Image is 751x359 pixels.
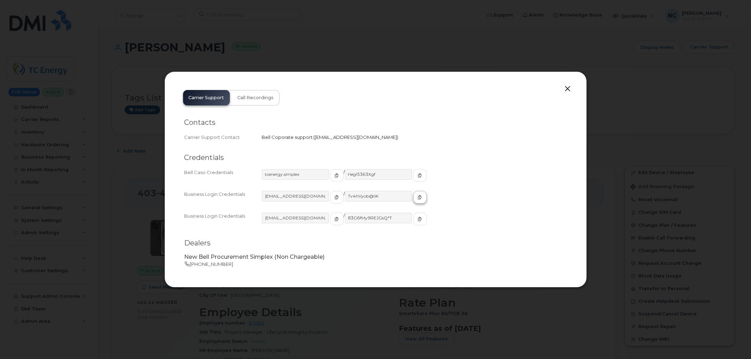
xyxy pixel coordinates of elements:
button: copy to clipboard [413,191,427,204]
button: copy to clipboard [330,169,344,182]
span: [EMAIL_ADDRESS][DOMAIN_NAME] [315,134,397,140]
button: copy to clipboard [413,213,427,225]
h2: Dealers [184,239,567,248]
p: [PHONE_NUMBER] [184,261,567,268]
div: / [262,191,567,210]
div: Business Login Credentials [184,213,262,232]
button: copy to clipboard [413,169,427,182]
p: New Bell Procurement Simplex (Non Chargeable) [184,253,567,261]
div: Bell Caso Credentials [184,169,262,188]
div: / [262,213,567,232]
h2: Credentials [184,153,567,162]
h2: Contacts [184,118,567,127]
button: copy to clipboard [330,191,344,204]
div: / [262,169,567,188]
div: Business Login Credentials [184,191,262,210]
iframe: Messenger Launcher [720,328,746,354]
span: Bell Coporate support [262,134,313,140]
div: Carrier Support Contact [184,134,262,141]
button: copy to clipboard [330,213,344,225]
span: Call Recordings [238,95,274,101]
